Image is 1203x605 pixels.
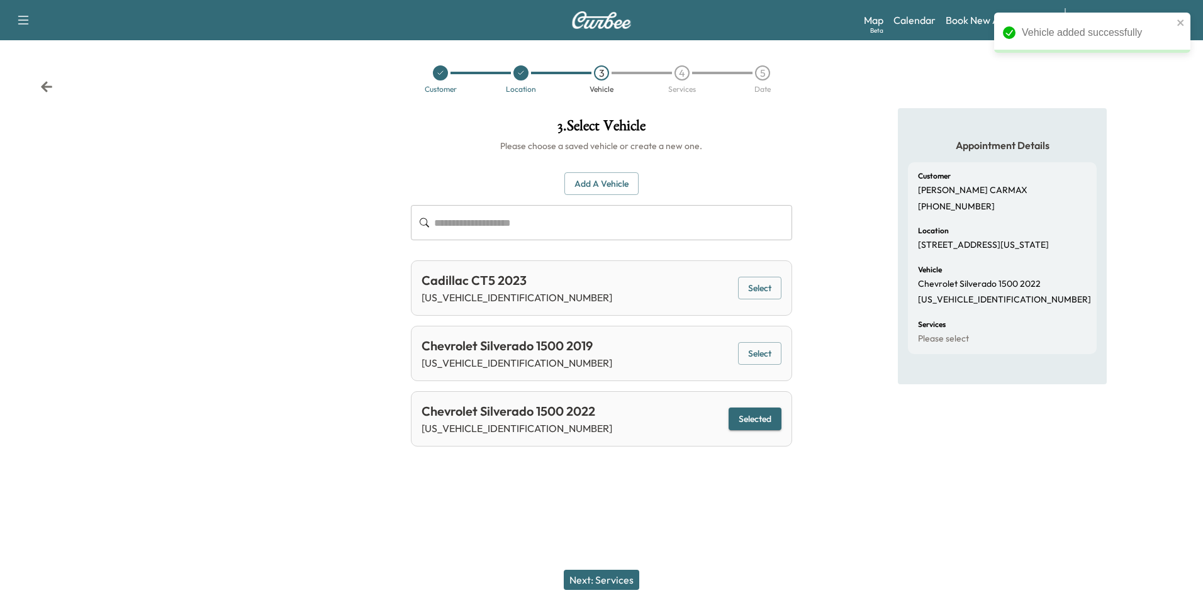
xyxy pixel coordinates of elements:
[594,65,609,80] div: 3
[40,80,53,93] div: Back
[893,13,936,28] a: Calendar
[918,172,951,180] h6: Customer
[422,355,612,370] p: [US_VEHICLE_IDENTIFICATION_NUMBER]
[571,11,632,29] img: Curbee Logo
[729,408,781,431] button: Selected
[422,271,612,290] div: Cadillac CT5 2023
[422,336,612,355] div: Chevrolet Silverado 1500 2019
[674,65,690,80] div: 4
[755,65,770,80] div: 5
[411,140,792,152] h6: Please choose a saved vehicle or create a new one.
[918,201,995,213] p: [PHONE_NUMBER]
[754,86,771,93] div: Date
[422,402,612,421] div: Chevrolet Silverado 1500 2022
[918,266,942,274] h6: Vehicle
[411,118,792,140] h1: 3 . Select Vehicle
[918,321,946,328] h6: Services
[918,333,969,345] p: Please select
[590,86,613,93] div: Vehicle
[908,138,1097,152] h5: Appointment Details
[918,240,1049,251] p: [STREET_ADDRESS][US_STATE]
[738,277,781,300] button: Select
[668,86,696,93] div: Services
[918,227,949,235] h6: Location
[918,185,1027,196] p: [PERSON_NAME] CARMAX
[564,570,639,590] button: Next: Services
[422,290,612,305] p: [US_VEHICLE_IDENTIFICATION_NUMBER]
[864,13,883,28] a: MapBeta
[422,421,612,436] p: [US_VEHICLE_IDENTIFICATION_NUMBER]
[918,279,1041,290] p: Chevrolet Silverado 1500 2022
[506,86,536,93] div: Location
[1022,25,1173,40] div: Vehicle added successfully
[918,294,1091,306] p: [US_VEHICLE_IDENTIFICATION_NUMBER]
[946,13,1052,28] a: Book New Appointment
[1177,18,1185,28] button: close
[738,342,781,365] button: Select
[870,26,883,35] div: Beta
[564,172,639,196] button: Add a Vehicle
[425,86,457,93] div: Customer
